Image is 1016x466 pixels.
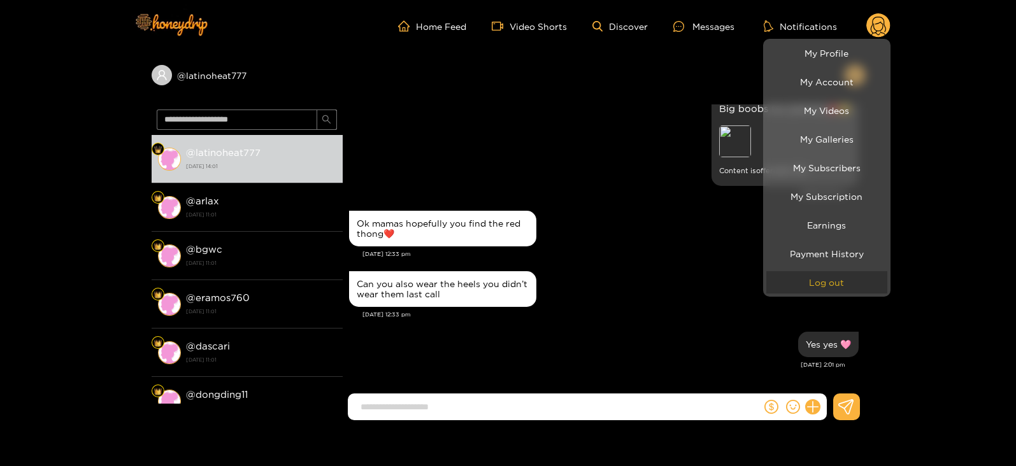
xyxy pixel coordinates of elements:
a: My Subscription [766,185,887,208]
a: Payment History [766,243,887,265]
a: My Account [766,71,887,93]
a: My Profile [766,42,887,64]
a: My Subscribers [766,157,887,179]
a: My Videos [766,99,887,122]
a: Earnings [766,214,887,236]
a: My Galleries [766,128,887,150]
button: Log out [766,271,887,293]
